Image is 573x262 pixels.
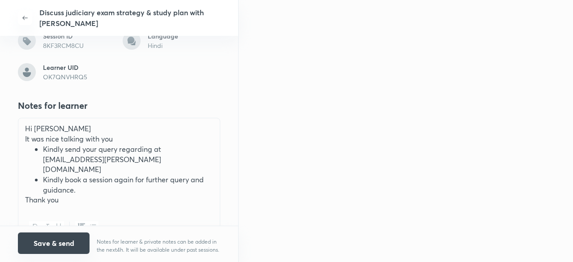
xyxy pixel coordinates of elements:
[43,175,213,195] li: Kindly book a session again for further query and guidance.
[18,99,87,112] h4: Notes for learner
[97,238,220,254] p: Notes for learner & private notes can be added in the next 4h . It will be available under past s...
[43,42,115,50] h6: 8KF3RCM8CU
[123,32,141,50] img: language
[39,7,218,29] p: Discuss judiciary exam strategy & study plan with [PERSON_NAME]
[148,42,220,50] h6: Hindi
[18,32,36,50] img: tag
[43,32,115,40] h6: Session ID
[43,64,115,72] h6: Learner UID
[25,124,213,134] p: Hi [PERSON_NAME]
[18,63,36,81] img: learner
[18,232,90,254] button: Save & send
[25,195,213,205] p: Thank you
[25,134,213,144] p: It was nice talking with you
[43,144,213,175] li: Kindly send your query regarding at [EMAIL_ADDRESS][PERSON_NAME][DOMAIN_NAME]
[148,32,220,40] h6: Language
[43,73,115,81] h6: OK7QNVHRQ5
[35,7,59,14] span: Support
